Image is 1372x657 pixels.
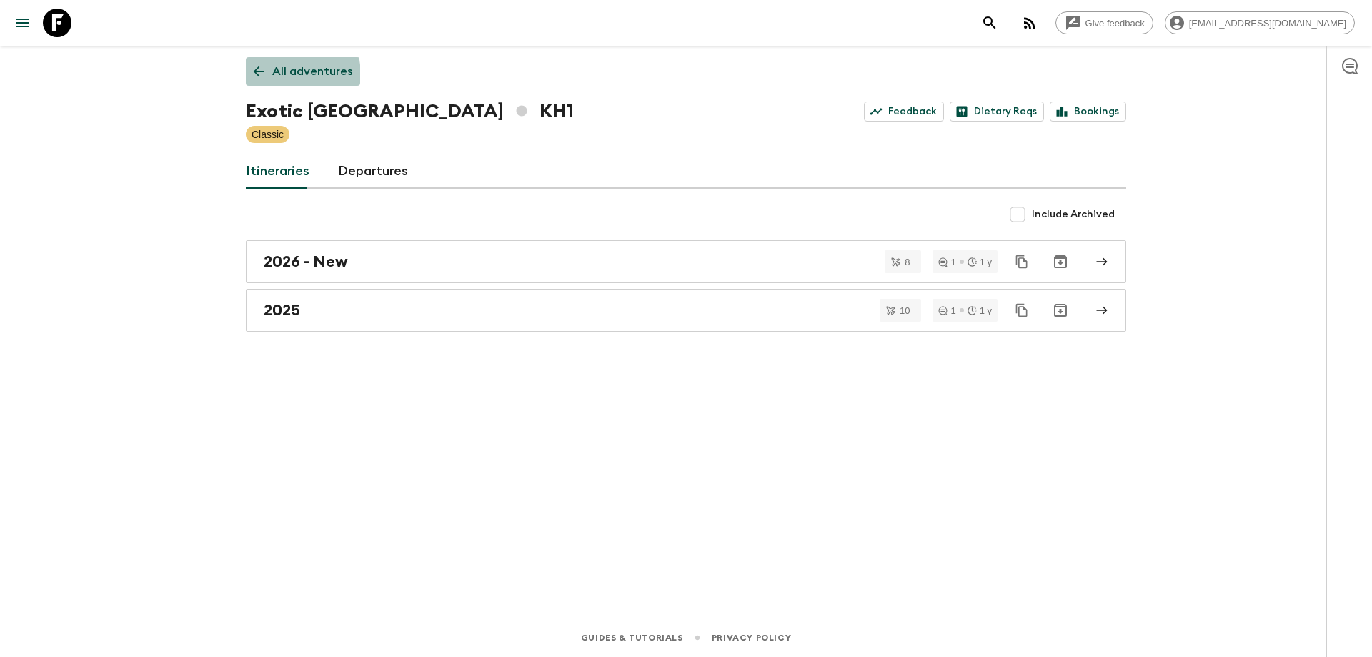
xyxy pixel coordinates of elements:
[264,252,348,271] h2: 2026 - New
[1165,11,1355,34] div: [EMAIL_ADDRESS][DOMAIN_NAME]
[272,63,352,80] p: All adventures
[252,127,284,142] p: Classic
[864,102,944,122] a: Feedback
[1046,247,1075,276] button: Archive
[1078,18,1153,29] span: Give feedback
[246,97,574,126] h1: Exotic [GEOGRAPHIC_DATA] KH1
[896,257,918,267] span: 8
[968,306,992,315] div: 1 y
[246,154,309,189] a: Itineraries
[246,240,1126,283] a: 2026 - New
[938,306,955,315] div: 1
[1032,207,1115,222] span: Include Archived
[1046,296,1075,325] button: Archive
[338,154,408,189] a: Departures
[9,9,37,37] button: menu
[938,257,955,267] div: 1
[712,630,791,646] a: Privacy Policy
[1181,18,1354,29] span: [EMAIL_ADDRESS][DOMAIN_NAME]
[968,257,992,267] div: 1 y
[581,630,683,646] a: Guides & Tutorials
[1009,297,1035,323] button: Duplicate
[1009,249,1035,275] button: Duplicate
[246,57,360,86] a: All adventures
[950,102,1044,122] a: Dietary Reqs
[246,289,1126,332] a: 2025
[891,306,918,315] span: 10
[1055,11,1153,34] a: Give feedback
[1050,102,1126,122] a: Bookings
[975,9,1004,37] button: search adventures
[264,301,300,320] h2: 2025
